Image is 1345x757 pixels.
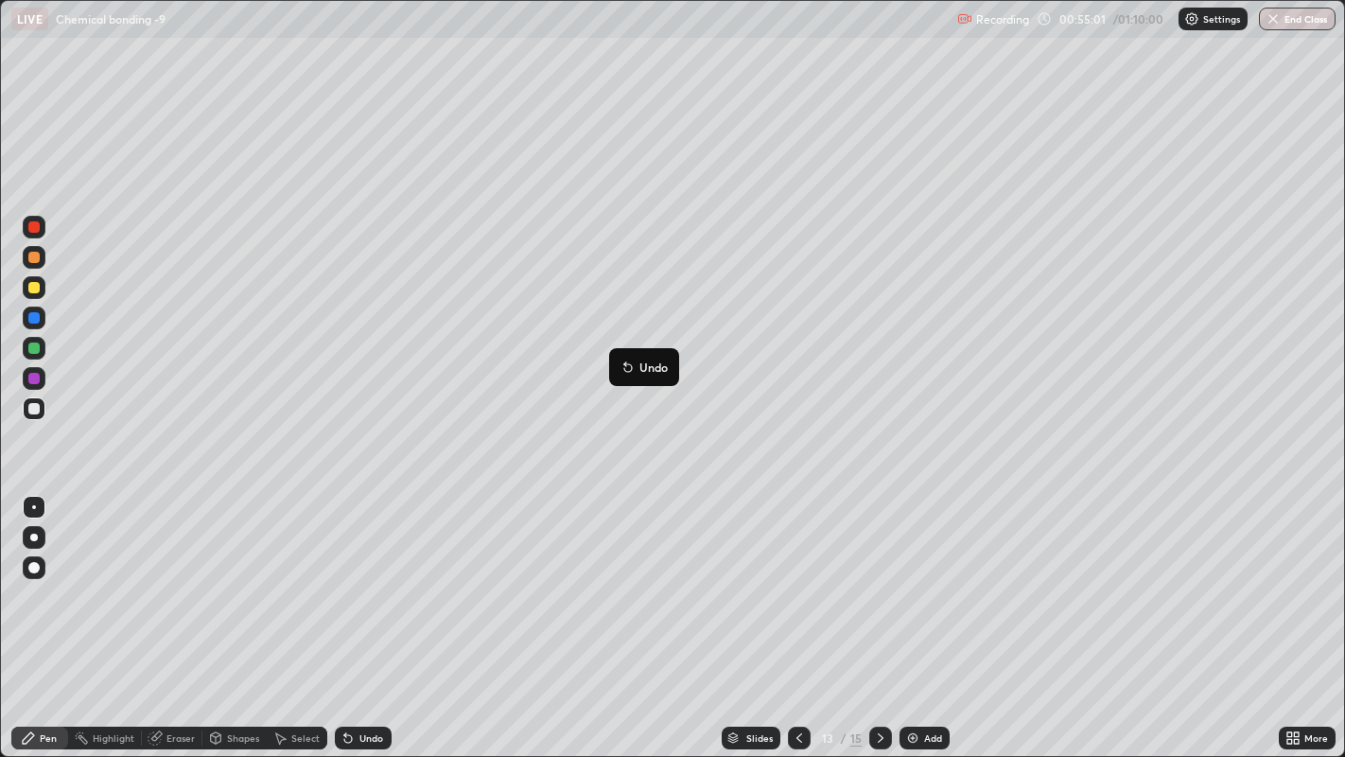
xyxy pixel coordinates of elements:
[818,732,837,744] div: 13
[1266,11,1281,26] img: end-class-cross
[93,733,134,743] div: Highlight
[746,733,773,743] div: Slides
[850,730,862,747] div: 15
[40,733,57,743] div: Pen
[56,11,166,26] p: Chemical bonding -9
[957,11,972,26] img: recording.375f2c34.svg
[1304,733,1328,743] div: More
[227,733,259,743] div: Shapes
[359,733,383,743] div: Undo
[905,731,920,746] img: add-slide-button
[1259,8,1336,30] button: End Class
[17,11,43,26] p: LIVE
[1203,14,1240,24] p: Settings
[841,732,847,744] div: /
[924,733,942,743] div: Add
[639,360,668,375] p: Undo
[617,356,672,378] button: Undo
[166,733,195,743] div: Eraser
[1184,11,1199,26] img: class-settings-icons
[291,733,320,743] div: Select
[976,12,1029,26] p: Recording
